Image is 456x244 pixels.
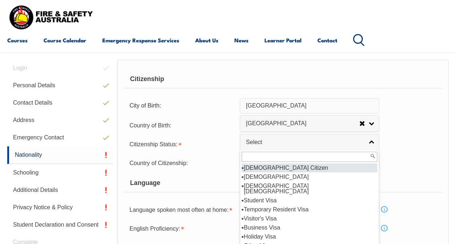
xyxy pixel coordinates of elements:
a: Courses [7,31,28,49]
a: Schooling [7,164,113,181]
div: Language [124,174,442,192]
li: [DEMOGRAPHIC_DATA] [DEMOGRAPHIC_DATA] [242,181,377,196]
div: City of Birth: [124,99,240,113]
a: Emergency Response Services [102,31,179,49]
span: Country of Citizenship: [130,160,188,166]
a: Contact [317,31,337,49]
span: English Proficiency: [130,226,180,232]
div: Citizenship Status is required. [124,136,240,151]
a: About Us [195,31,218,49]
a: Personal Details [7,77,113,94]
span: Language spoken most often at home: [130,207,229,213]
a: News [234,31,248,49]
li: Holiday Visa [242,232,377,241]
a: Privacy Notice & Policy [7,199,113,216]
div: Citizenship [124,70,442,88]
li: [DEMOGRAPHIC_DATA] [242,172,377,181]
li: Business Visa [242,223,377,232]
div: Language spoken most often at home is required. [124,202,240,216]
a: Course Calendar [44,31,86,49]
a: Info [379,223,389,233]
span: Country of Birth: [130,122,172,129]
li: Temporary Resident Visa [242,205,377,214]
a: Student Declaration and Consent [7,216,113,234]
span: Select [246,139,363,146]
span: [GEOGRAPHIC_DATA] [246,120,359,127]
a: Emergency Contact [7,129,113,146]
div: English Proficiency is required. [124,221,240,235]
li: [DEMOGRAPHIC_DATA] Citizen [242,163,377,172]
a: Info [379,204,389,214]
a: Learner Portal [264,31,301,49]
a: Contact Details [7,94,113,112]
a: Address [7,112,113,129]
span: Citizenship Status: [130,141,178,147]
li: Visitor's Visa [242,214,377,223]
li: Student Visa [242,196,377,205]
a: Additional Details [7,181,113,199]
a: Nationality [7,146,113,164]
